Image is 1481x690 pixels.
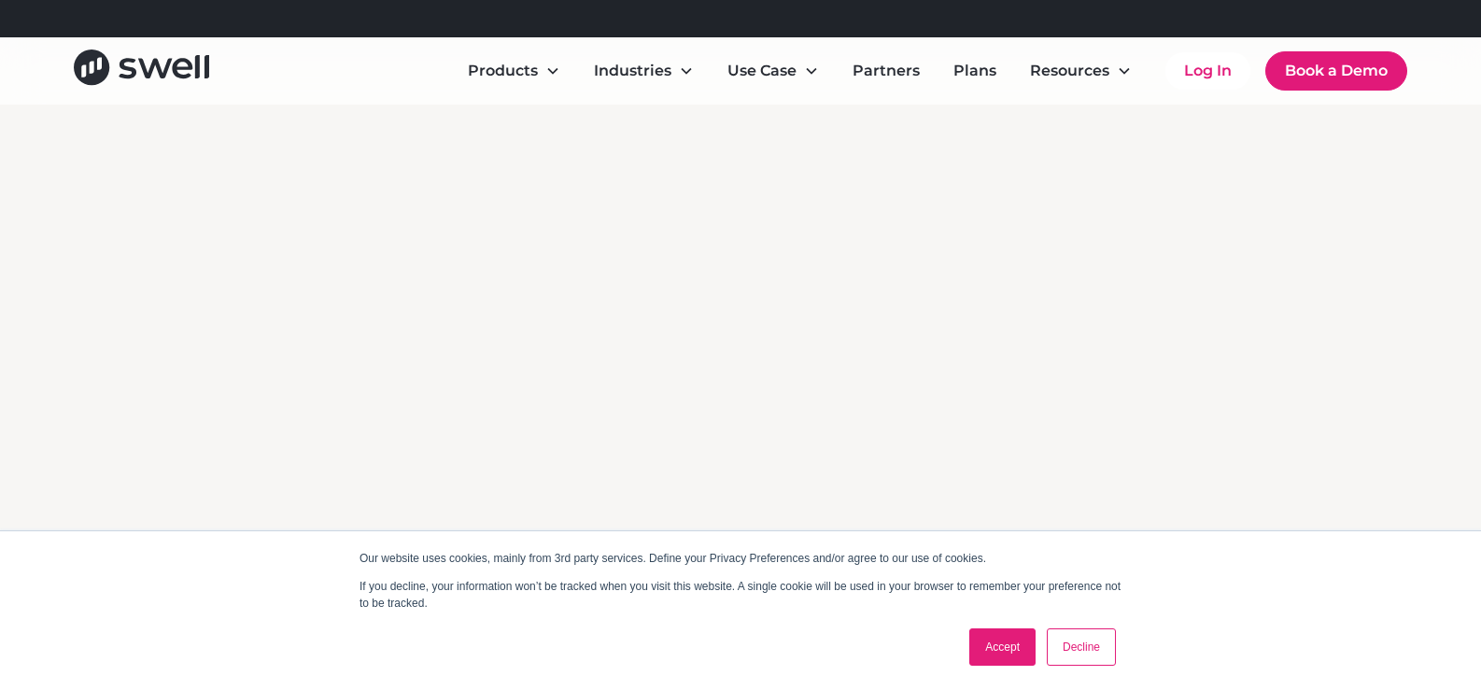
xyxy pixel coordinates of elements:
div: Products [468,60,538,82]
div: Use Case [727,60,797,82]
a: Accept [969,628,1036,666]
div: Products [453,52,575,90]
a: Partners [838,52,935,90]
div: Resources [1030,60,1109,82]
div: Use Case [712,52,834,90]
a: home [74,49,209,92]
a: Log In [1165,52,1250,90]
div: Resources [1015,52,1147,90]
iframe: Chat Widget [1388,600,1481,690]
p: If you decline, your information won’t be tracked when you visit this website. A single cookie wi... [360,578,1121,612]
div: Industries [579,52,709,90]
a: Book a Demo [1265,51,1407,91]
p: Our website uses cookies, mainly from 3rd party services. Define your Privacy Preferences and/or ... [360,550,1121,567]
a: Plans [938,52,1011,90]
div: Industries [594,60,671,82]
a: Decline [1047,628,1116,666]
